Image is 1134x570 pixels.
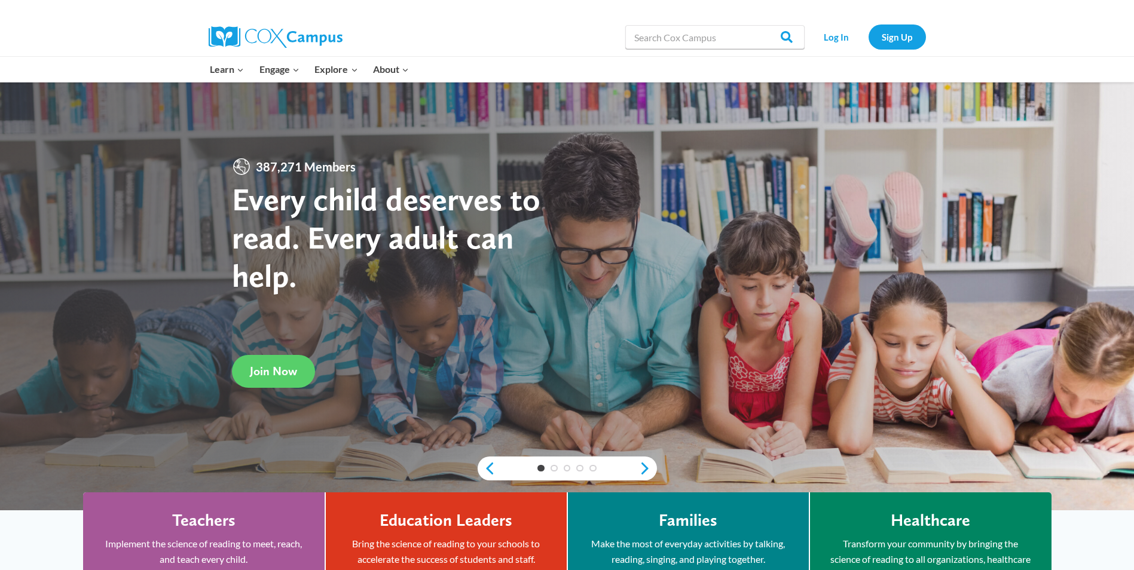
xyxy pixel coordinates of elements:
[639,461,657,476] a: next
[551,465,558,472] a: 2
[172,510,236,531] h4: Teachers
[373,62,409,77] span: About
[250,364,297,378] span: Join Now
[478,461,496,476] a: previous
[564,465,571,472] a: 3
[869,24,926,49] a: Sign Up
[659,510,717,531] h4: Families
[625,25,805,49] input: Search Cox Campus
[314,62,357,77] span: Explore
[101,536,307,566] p: Implement the science of reading to meet, reach, and teach every child.
[203,57,417,82] nav: Primary Navigation
[478,456,657,480] div: content slider buttons
[259,62,299,77] span: Engage
[891,510,970,531] h4: Healthcare
[210,62,244,77] span: Learn
[251,157,360,176] span: 387,271 Members
[232,355,315,388] a: Join Now
[589,465,597,472] a: 5
[344,536,549,566] p: Bring the science of reading to your schools to accelerate the success of students and staff.
[232,180,540,294] strong: Every child deserves to read. Every adult can help.
[586,536,791,566] p: Make the most of everyday activities by talking, reading, singing, and playing together.
[576,465,583,472] a: 4
[811,24,863,49] a: Log In
[537,465,545,472] a: 1
[380,510,512,531] h4: Education Leaders
[209,26,343,48] img: Cox Campus
[811,24,926,49] nav: Secondary Navigation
